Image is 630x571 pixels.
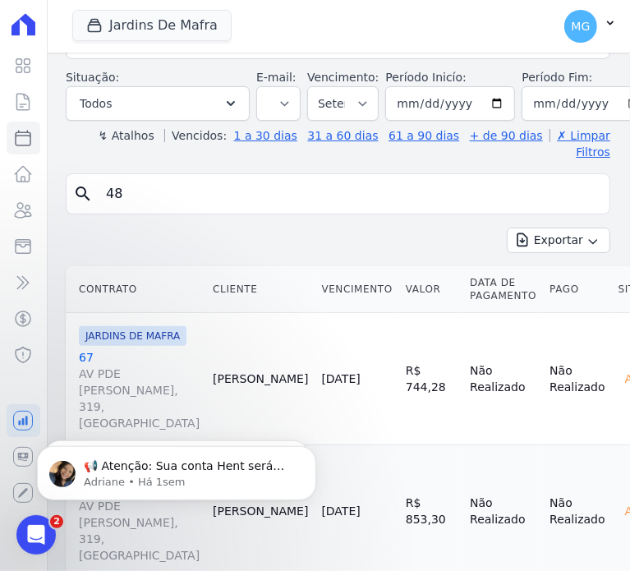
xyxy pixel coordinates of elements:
[463,266,543,313] th: Data de Pagamento
[385,71,466,84] label: Período Inicío:
[16,515,56,555] iframe: Intercom live chat
[72,10,232,41] button: Jardins De Mafra
[470,129,543,142] a: + de 90 dias
[73,184,93,204] i: search
[66,266,206,313] th: Contrato
[206,313,315,445] td: [PERSON_NAME]
[321,372,360,385] a: [DATE]
[463,313,543,445] td: Não Realizado
[551,3,630,49] button: MG
[99,129,154,142] label: ↯ Atalhos
[307,71,379,84] label: Vencimento:
[399,266,463,313] th: Valor
[315,266,398,313] th: Vencimento
[543,313,611,445] td: Não Realizado
[12,412,341,527] iframe: Intercom notifications mensagem
[96,177,603,210] input: Buscar por nome do lote ou do cliente
[80,94,112,113] span: Todos
[234,129,297,142] a: 1 a 30 dias
[321,504,360,518] a: [DATE]
[206,266,315,313] th: Cliente
[66,86,250,121] button: Todos
[256,71,297,84] label: E-mail:
[66,71,119,84] label: Situação:
[307,129,378,142] a: 31 a 60 dias
[550,129,610,159] a: ✗ Limpar Filtros
[79,366,200,431] span: AV PDE [PERSON_NAME], 319, [GEOGRAPHIC_DATA]
[507,228,610,253] button: Exportar
[572,21,591,32] span: MG
[79,349,200,431] a: 67AV PDE [PERSON_NAME], 319, [GEOGRAPHIC_DATA]
[50,515,63,528] span: 2
[543,266,611,313] th: Pago
[79,498,200,564] span: AV PDE [PERSON_NAME], 319, [GEOGRAPHIC_DATA]
[79,326,186,346] span: JARDINS DE MAFRA
[399,313,463,445] td: R$ 744,28
[389,129,459,142] a: 61 a 90 dias
[164,129,227,142] label: Vencidos:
